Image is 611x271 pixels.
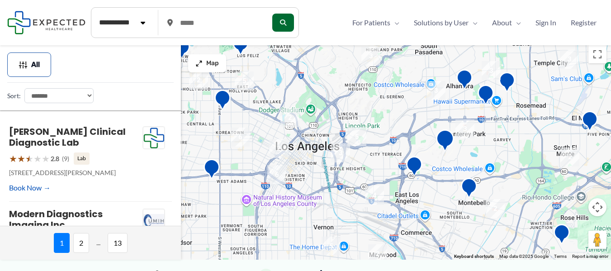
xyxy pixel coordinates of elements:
button: Map camera controls [588,198,606,216]
span: ★ [42,150,50,167]
div: Diagnostic Medical Group [499,72,515,95]
button: Toggle fullscreen view [588,45,606,63]
div: 4 [365,186,384,205]
span: ★ [25,150,33,167]
a: [PERSON_NAME] Clinical Diagnostic Lab [9,125,126,149]
div: Western Diagnostic Radiology by RADDICO &#8211; Central LA [214,90,231,113]
div: Belmont Village Senior Living Hollywood Hills [174,38,190,62]
a: Solutions by UserMenu Toggle [407,16,485,29]
span: For Patients [352,16,390,29]
span: Map data ©2025 Google [499,254,549,259]
div: 3 [426,81,445,100]
span: ★ [17,150,25,167]
span: Map [206,60,219,67]
a: Register [564,16,604,29]
div: 2 [269,139,288,158]
img: Modern Diagnostics Imaging Inc [143,209,165,232]
div: 3 [361,47,380,66]
span: (9) [62,153,69,165]
div: Pacific Medical Imaging [456,69,473,92]
div: 2 [189,71,208,90]
div: 3 [560,50,579,69]
div: Hd Diagnostic Imaging [232,35,249,58]
span: Solutions by User [414,16,469,29]
button: Drag Pegman onto the map to open Street View [588,231,606,249]
a: AboutMenu Toggle [485,16,528,29]
a: Book Now [9,181,51,195]
div: 5 [347,127,366,146]
div: 3 [482,61,501,80]
a: For PatientsMenu Toggle [345,16,407,29]
p: [STREET_ADDRESS][PERSON_NAME] [9,167,142,179]
span: Register [571,16,597,29]
span: Menu Toggle [512,16,521,29]
div: 2 [560,147,579,166]
img: Filter [19,60,28,69]
div: 2 [280,108,299,127]
span: About [492,16,512,29]
a: Terms (opens in new tab) [554,254,567,259]
span: ★ [9,150,17,167]
div: Montebello Advanced Imaging [461,178,477,201]
span: Menu Toggle [469,16,478,29]
span: All [31,62,40,68]
div: Synergy Imaging Center [478,85,494,108]
span: ★ [33,150,42,167]
img: Maximize [195,60,203,67]
span: 2.8 [51,153,59,165]
span: ... [93,233,104,253]
a: Modern Diagnostics Imaging Inc [9,208,103,231]
span: Lab [74,152,90,164]
div: Monterey Park Hospital AHMC [436,129,454,154]
div: Edward R. Roybal Comprehensive Health Center [406,156,422,179]
label: Sort: [7,90,21,102]
div: 3 [455,119,474,138]
span: 2 [73,233,89,253]
a: Sign In [528,16,564,29]
div: 6 [231,128,250,147]
div: 2 [368,244,387,263]
button: Keyboard shortcuts [454,253,494,260]
img: Expected Healthcare Logo - side, dark font, small [7,11,85,34]
div: Montes Medical Group, Inc. [554,224,570,247]
span: 13 [108,233,128,253]
a: Report a map error [572,254,608,259]
button: Map [188,54,226,72]
button: All [7,52,51,77]
div: 2 [486,199,505,218]
div: 6 [267,165,286,184]
div: 5 [235,71,254,90]
div: 5 [322,237,341,256]
span: Sign In [535,16,556,29]
div: 3 [331,143,350,162]
img: Expected Healthcare Logo [143,127,165,149]
span: 1 [54,233,70,253]
div: Centrelake Imaging &#8211; El Monte [582,111,598,134]
div: Western Convalescent Hospital [204,159,220,182]
span: Menu Toggle [390,16,399,29]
